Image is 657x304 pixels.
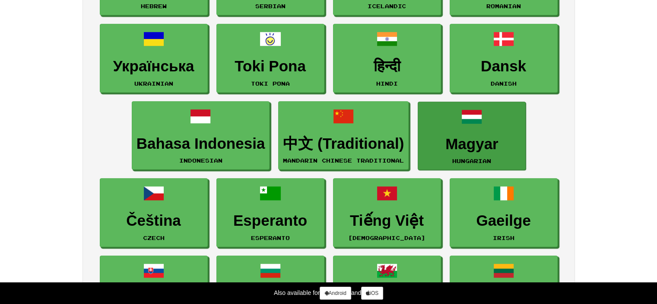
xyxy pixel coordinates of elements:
[338,212,436,229] h3: Tiếng Việt
[100,178,208,247] a: ČeštinaCzech
[221,58,320,75] h3: Toki Pona
[493,235,514,241] small: Irish
[450,178,558,247] a: GaeilgeIrish
[179,157,222,163] small: Indonesian
[348,235,425,241] small: [DEMOGRAPHIC_DATA]
[251,235,290,241] small: Esperanto
[422,136,521,153] h3: Magyar
[278,101,409,170] a: 中文 (Traditional)Mandarin Chinese Traditional
[136,135,265,152] h3: Bahasa Indonesia
[320,287,351,300] a: Android
[486,3,521,9] small: Romanian
[361,287,383,300] a: iOS
[134,80,173,86] small: Ukrainian
[100,24,208,93] a: УкраїнськаUkrainian
[132,101,270,170] a: Bahasa IndonesiaIndonesian
[105,58,203,75] h3: Українська
[251,80,290,86] small: Toki Pona
[450,24,558,93] a: DanskDanish
[333,178,441,247] a: Tiếng Việt[DEMOGRAPHIC_DATA]
[418,102,526,170] a: MagyarHungarian
[368,3,406,9] small: Icelandic
[283,157,404,163] small: Mandarin Chinese Traditional
[221,212,320,229] h3: Esperanto
[333,24,441,93] a: हिन्दीHindi
[216,178,324,247] a: EsperantoEsperanto
[283,135,404,152] h3: 中文 (Traditional)
[105,212,203,229] h3: Čeština
[452,158,491,164] small: Hungarian
[376,80,398,86] small: Hindi
[141,3,167,9] small: Hebrew
[338,58,436,75] h3: हिन्दी
[454,212,553,229] h3: Gaeilge
[216,24,324,93] a: Toki PonaToki Pona
[491,80,517,86] small: Danish
[255,3,286,9] small: Serbian
[143,235,165,241] small: Czech
[454,58,553,75] h3: Dansk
